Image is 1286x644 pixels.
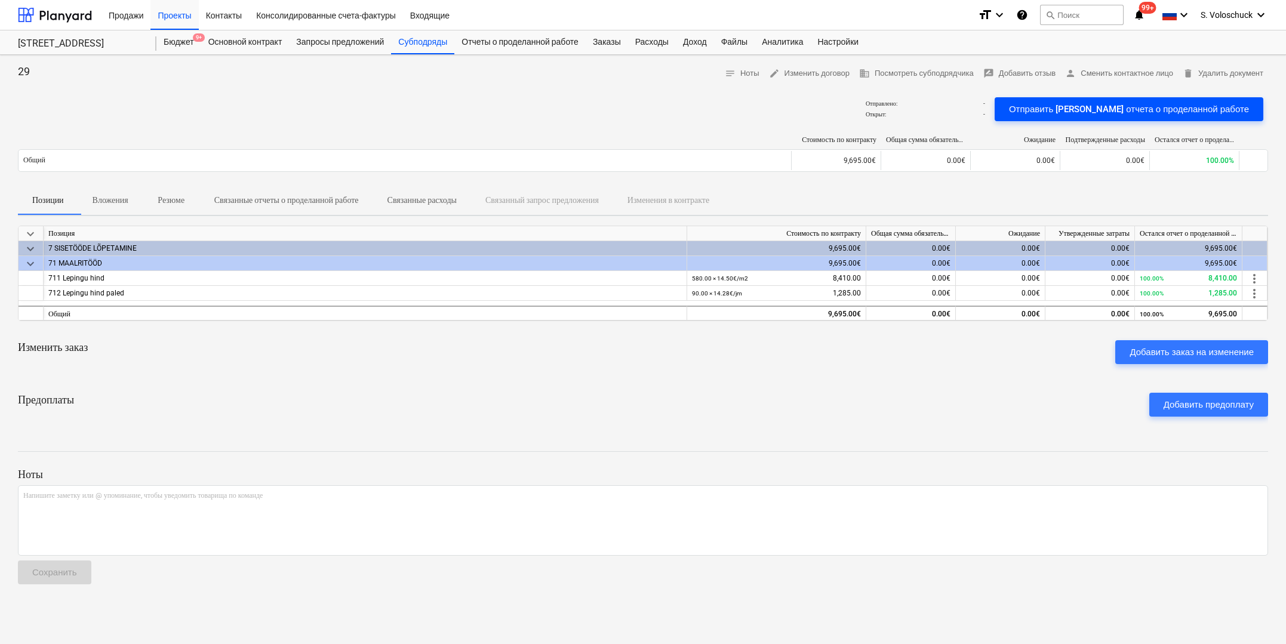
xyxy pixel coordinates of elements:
[1164,397,1254,412] div: Добавить предоплату
[687,306,866,321] div: 9,695.00€
[714,30,755,54] a: Файлы
[1140,275,1164,282] small: 100.00%
[1022,289,1040,297] span: 0.00€
[1177,8,1191,22] i: keyboard_arrow_down
[193,33,205,42] span: 9+
[1130,344,1254,360] div: Добавить заказ на изменение
[866,241,956,256] div: 0.00€
[1040,5,1124,25] button: Поиск
[1135,226,1242,241] div: Остался отчет о проделанной работе
[932,289,950,297] span: 0.00€
[1183,68,1193,79] span: delete
[983,67,1056,81] span: Добавить отзыв
[1045,10,1055,20] span: search
[983,100,985,107] p: -
[93,194,128,207] p: Вложения
[1111,274,1130,282] span: 0.00€
[866,110,887,118] p: Открыт :
[18,393,74,417] p: Предоплаты
[1183,67,1263,81] span: Удалить документ
[976,135,1056,144] div: Ожидание
[676,30,714,54] a: Доход
[769,67,850,81] span: Изменить договор
[810,30,866,54] a: Настройки
[725,67,759,81] span: Ноты
[769,68,780,79] span: edit
[1140,311,1164,318] small: 100.00%
[23,227,38,241] span: keyboard_arrow_down
[1149,393,1268,417] button: Добавить предоплату
[866,256,956,271] div: 0.00€
[720,64,764,83] button: Ноты
[956,226,1045,241] div: Ожидание
[979,64,1061,83] button: Добавить отзыв
[1140,286,1237,301] div: 1,285.00
[48,241,682,256] div: 7 SISETÖÖDE LÕPETAMINE
[983,110,985,118] p: -
[1135,241,1242,256] div: 9,695.00€
[1139,2,1156,14] span: 99+
[1140,307,1237,322] div: 9,695.00
[983,68,994,79] span: rate_review
[956,256,1045,271] div: 0.00€
[1045,256,1135,271] div: 0.00€
[1126,156,1145,165] span: 0.00€
[692,271,861,286] div: 8,410.00
[44,226,687,241] div: Позиция
[859,68,870,79] span: business
[18,467,1268,482] p: Ноты
[23,257,38,271] span: keyboard_arrow_down
[764,64,854,83] button: Изменить договор
[932,274,950,282] span: 0.00€
[886,135,966,144] div: Общая сумма обязательств
[628,30,676,54] a: Расходы
[48,256,682,271] div: 71 MAALRITÖÖD
[1247,272,1262,286] span: more_vert
[18,340,88,355] p: Изменить заказ
[1247,286,1262,301] span: more_vert
[854,64,979,83] button: Посмотреть субподрядчика
[289,30,391,54] a: Запросы предложений
[48,271,682,286] div: 711 Lepingu hind
[454,30,586,54] div: Отчеты о проделанной работе
[23,155,45,165] p: Общий
[44,306,687,321] div: Общий
[956,241,1045,256] div: 0.00€
[687,241,866,256] div: 9,695.00€
[687,256,866,271] div: 9,695.00€
[692,290,742,297] small: 90.00 × 14.28€ / jm
[1060,64,1178,83] button: Сменить контактное лицо
[978,8,992,22] i: format_size
[791,151,881,170] div: 9,695.00€
[1133,8,1145,22] i: notifications
[1135,256,1242,271] div: 9,695.00€
[156,30,201,54] div: Бюджет
[1254,8,1268,22] i: keyboard_arrow_down
[23,242,38,256] span: keyboard_arrow_down
[1065,67,1173,81] span: Сменить контактное лицо
[157,194,186,207] p: Резюме
[1045,226,1135,241] div: Утвержденные затраты
[214,194,359,207] p: Связанные отчеты о проделанной работе
[1045,241,1135,256] div: 0.00€
[1178,64,1268,83] button: Удалить документ
[1111,289,1130,297] span: 0.00€
[387,194,457,207] p: Связанные расходы
[48,286,682,301] div: 712 Lepingu hind paled
[18,38,142,50] div: [STREET_ADDRESS]
[859,67,974,81] span: Посмотреть субподрядчика
[956,306,1045,321] div: 0.00€
[725,68,736,79] span: notes
[1016,8,1028,22] i: База знаний
[796,135,876,144] div: Стоимость по контракту
[755,30,810,54] a: Аналитика
[866,226,956,241] div: Общая сумма обязательств
[156,30,201,54] a: Бюджет9+
[866,306,956,321] div: 0.00€
[201,30,290,54] div: Основной контракт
